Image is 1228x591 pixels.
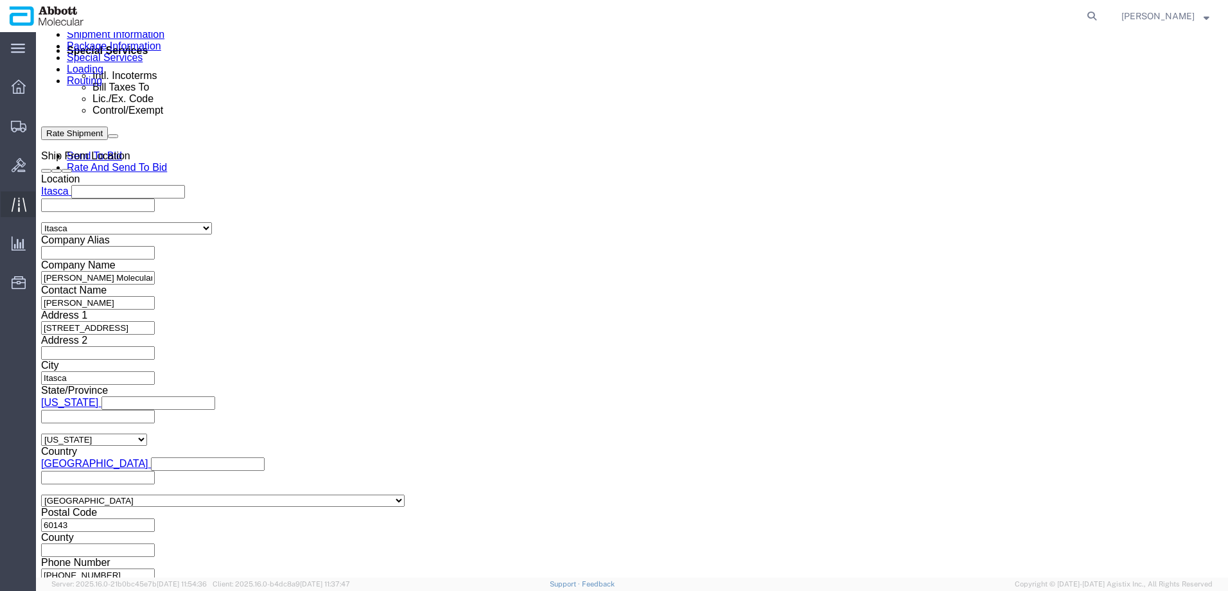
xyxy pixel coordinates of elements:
[1121,9,1195,23] span: Raza Khan
[36,32,1228,578] iframe: FS Legacy Container
[300,580,350,588] span: [DATE] 11:37:47
[582,580,615,588] a: Feedback
[550,580,582,588] a: Support
[51,580,207,588] span: Server: 2025.16.0-21b0bc45e7b
[1121,8,1210,24] button: [PERSON_NAME]
[213,580,350,588] span: Client: 2025.16.0-b4dc8a9
[157,580,207,588] span: [DATE] 11:54:36
[1015,579,1213,590] span: Copyright © [DATE]-[DATE] Agistix Inc., All Rights Reserved
[9,6,84,26] img: logo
